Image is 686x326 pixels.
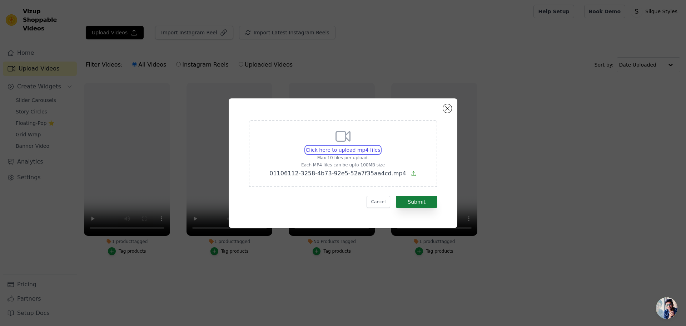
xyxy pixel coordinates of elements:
[269,162,417,168] p: Each MP4 files can be upto 100MB size
[656,297,677,319] a: Open chat
[443,104,452,113] button: Close modal
[306,147,381,153] span: Click here to upload mp4 files
[269,170,406,177] span: 01106112-3258-4b73-92e5-52a7f35aa4cd.mp4
[396,196,437,208] button: Submit
[269,155,417,161] p: Max 10 files per upload.
[367,196,391,208] button: Cancel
